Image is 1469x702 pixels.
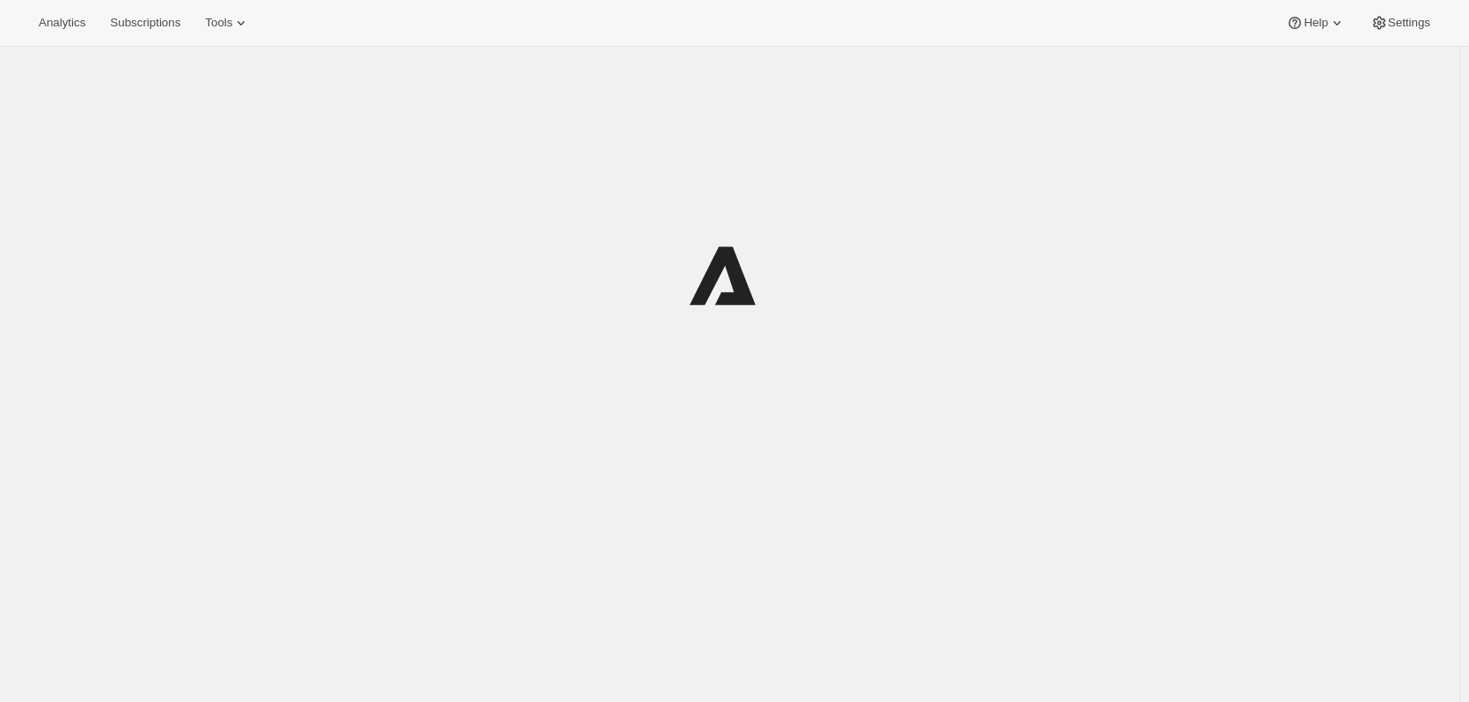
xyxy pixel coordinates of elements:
[1304,16,1327,30] span: Help
[110,16,180,30] span: Subscriptions
[194,11,260,35] button: Tools
[28,11,96,35] button: Analytics
[205,16,232,30] span: Tools
[1360,11,1441,35] button: Settings
[1388,16,1430,30] span: Settings
[1275,11,1356,35] button: Help
[39,16,85,30] span: Analytics
[99,11,191,35] button: Subscriptions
